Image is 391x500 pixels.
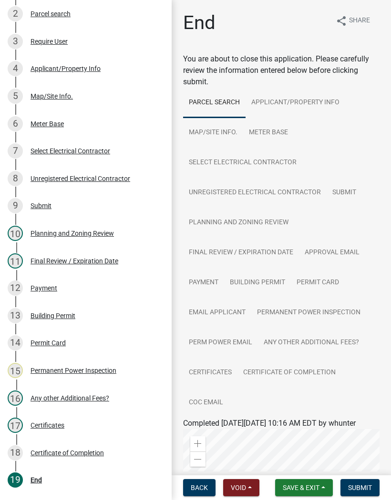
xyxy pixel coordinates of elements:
[299,238,365,268] a: Approval Email
[31,285,57,291] div: Payment
[183,208,294,238] a: Planning and Zoning Review
[8,335,23,350] div: 14
[275,479,333,496] button: Save & Exit
[291,268,345,298] a: Permit Card
[31,367,116,374] div: Permanent Power Inspection
[183,178,327,208] a: Unregistered Electrical Contractor
[31,422,64,429] div: Certificates
[8,226,23,241] div: 10
[183,388,229,418] a: COC Email
[31,450,104,456] div: Certificate of Completion
[349,15,370,27] span: Share
[31,340,66,346] div: Permit Card
[183,268,224,298] a: Payment
[8,61,23,76] div: 4
[31,38,68,45] div: Require User
[246,88,345,118] a: Applicant/Property Info
[8,363,23,378] div: 15
[31,175,130,182] div: Unregistered Electrical Contractor
[31,230,114,237] div: Planning and Zoning Review
[283,484,319,491] span: Save & Exit
[8,253,23,269] div: 11
[31,477,42,483] div: End
[8,390,23,406] div: 16
[327,178,362,208] a: Submit
[8,143,23,159] div: 7
[8,445,23,460] div: 18
[8,89,23,104] div: 5
[31,258,118,264] div: Final Review / Expiration Date
[231,484,246,491] span: Void
[183,148,302,178] a: Select Electrical Contractor
[183,479,216,496] button: Back
[8,472,23,488] div: 19
[8,198,23,213] div: 9
[183,298,251,328] a: Email Applicant
[190,436,206,451] div: Zoom in
[183,238,299,268] a: Final Review / Expiration Date
[183,419,356,428] span: Completed [DATE][DATE] 10:16 AM EDT by whunter
[183,118,243,148] a: Map/Site Info.
[336,15,347,27] i: share
[31,202,51,209] div: Submit
[31,312,75,319] div: Building Permit
[190,451,206,467] div: Zoom out
[183,358,237,388] a: Certificates
[8,6,23,21] div: 2
[31,65,101,72] div: Applicant/Property Info
[328,11,378,30] button: shareShare
[183,328,258,358] a: Perm Power Email
[183,88,246,118] a: Parcel search
[191,484,208,491] span: Back
[8,280,23,296] div: 12
[340,479,380,496] button: Submit
[8,171,23,186] div: 8
[243,118,294,148] a: Meter Base
[8,418,23,433] div: 17
[251,298,366,328] a: Permanent Power Inspection
[237,358,341,388] a: Certificate of Completion
[223,479,259,496] button: Void
[8,116,23,131] div: 6
[348,484,372,491] span: Submit
[183,11,216,34] h1: End
[8,308,23,323] div: 13
[31,395,109,401] div: Any other Additional Fees?
[224,268,291,298] a: Building Permit
[31,120,64,127] div: Meter Base
[31,10,71,17] div: Parcel search
[31,148,110,154] div: Select Electrical Contractor
[258,328,365,358] a: Any other Additional Fees?
[8,34,23,49] div: 3
[31,93,73,100] div: Map/Site Info.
